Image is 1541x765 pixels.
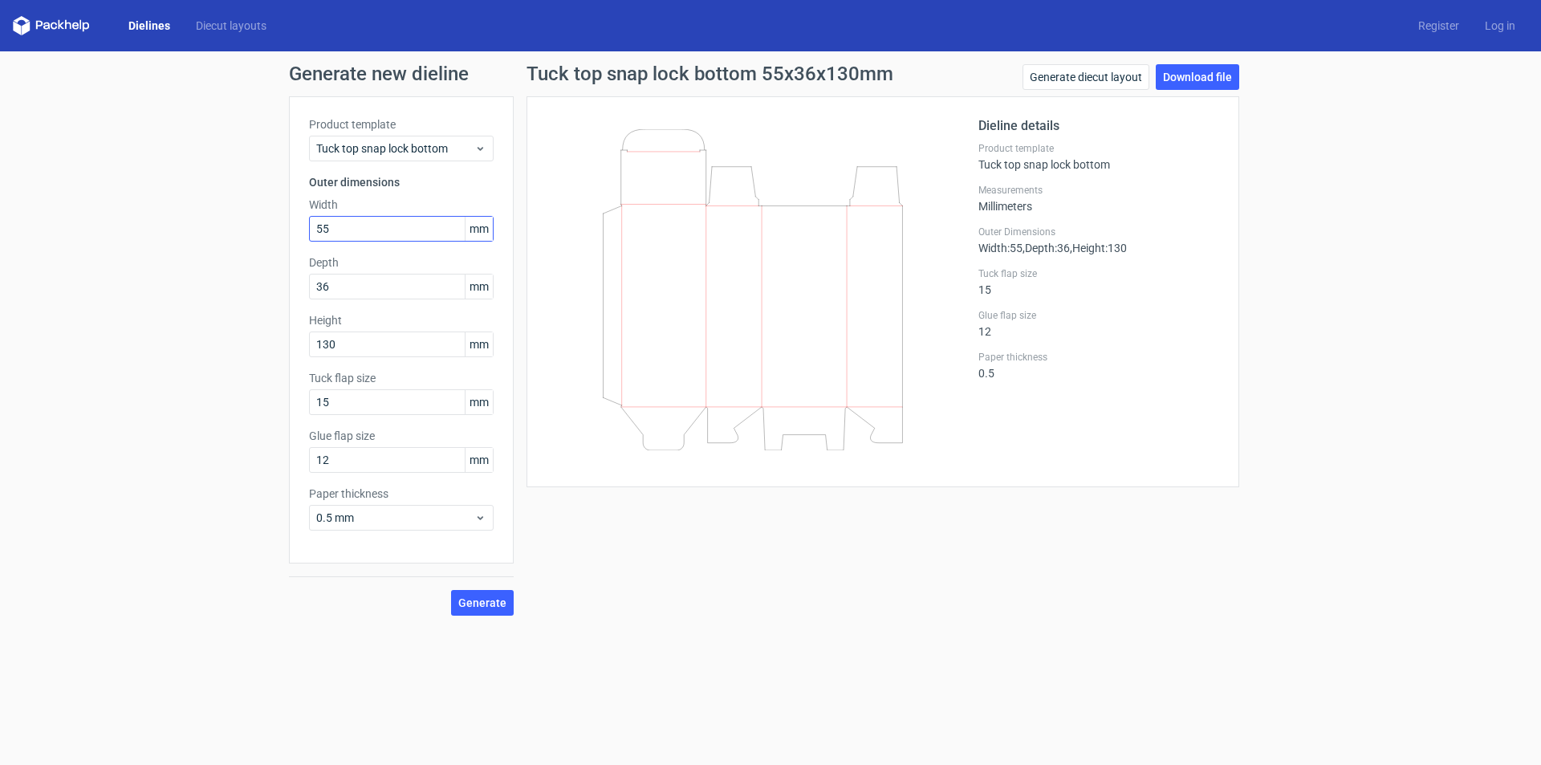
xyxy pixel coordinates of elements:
div: 15 [978,267,1219,296]
h3: Outer dimensions [309,174,494,190]
span: mm [465,332,493,356]
h1: Generate new dieline [289,64,1252,83]
a: Download file [1156,64,1239,90]
span: , Depth : 36 [1023,242,1070,254]
div: Tuck top snap lock bottom [978,142,1219,171]
a: Log in [1472,18,1528,34]
span: Width : 55 [978,242,1023,254]
label: Glue flap size [309,428,494,444]
label: Tuck flap size [978,267,1219,280]
label: Outer Dimensions [978,226,1219,238]
span: 0.5 mm [316,510,474,526]
label: Paper thickness [309,486,494,502]
label: Depth [309,254,494,271]
label: Measurements [978,184,1219,197]
div: Millimeters [978,184,1219,213]
span: mm [465,390,493,414]
span: mm [465,448,493,472]
h1: Tuck top snap lock bottom 55x36x130mm [527,64,893,83]
span: , Height : 130 [1070,242,1127,254]
button: Generate [451,590,514,616]
a: Diecut layouts [183,18,279,34]
div: 12 [978,309,1219,338]
label: Product template [978,142,1219,155]
h2: Dieline details [978,116,1219,136]
span: Tuck top snap lock bottom [316,140,474,157]
label: Tuck flap size [309,370,494,386]
label: Glue flap size [978,309,1219,322]
span: mm [465,275,493,299]
label: Product template [309,116,494,132]
div: 0.5 [978,351,1219,380]
label: Height [309,312,494,328]
a: Generate diecut layout [1023,64,1149,90]
a: Dielines [116,18,183,34]
label: Width [309,197,494,213]
label: Paper thickness [978,351,1219,364]
span: Generate [458,597,506,608]
span: mm [465,217,493,241]
a: Register [1405,18,1472,34]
